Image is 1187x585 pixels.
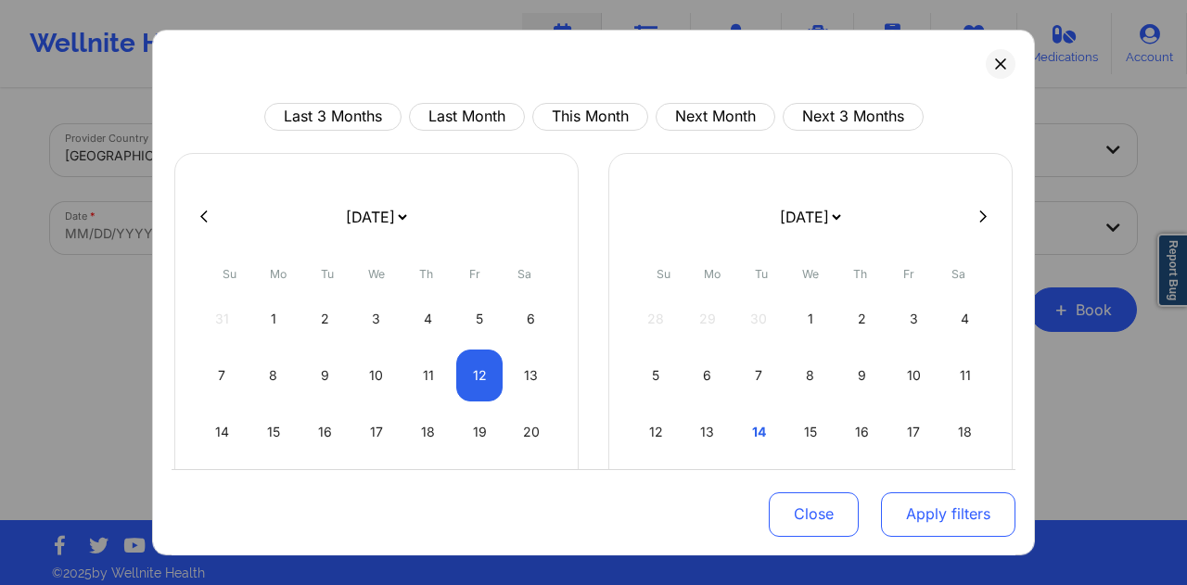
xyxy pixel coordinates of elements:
[941,350,989,401] div: Sat Oct 11 2025
[890,293,938,345] div: Fri Oct 03 2025
[838,406,886,458] div: Thu Oct 16 2025
[787,293,835,345] div: Wed Oct 01 2025
[838,463,886,515] div: Thu Oct 23 2025
[250,293,298,345] div: Mon Sep 01 2025
[632,463,680,515] div: Sun Oct 19 2025
[787,463,835,515] div: Wed Oct 22 2025
[802,267,819,281] abbr: Wednesday
[755,267,768,281] abbr: Tuesday
[456,293,504,345] div: Fri Sep 05 2025
[301,463,349,515] div: Tue Sep 23 2025
[903,267,914,281] abbr: Friday
[684,406,732,458] div: Mon Oct 13 2025
[507,463,555,515] div: Sat Sep 27 2025
[838,293,886,345] div: Thu Oct 02 2025
[656,103,775,131] button: Next Month
[838,350,886,401] div: Thu Oct 09 2025
[684,463,732,515] div: Mon Oct 20 2025
[684,350,732,401] div: Mon Oct 06 2025
[250,350,298,401] div: Mon Sep 08 2025
[321,267,334,281] abbr: Tuesday
[456,350,504,401] div: Fri Sep 12 2025
[198,350,246,401] div: Sun Sep 07 2025
[368,267,385,281] abbr: Wednesday
[941,406,989,458] div: Sat Oct 18 2025
[783,103,924,131] button: Next 3 Months
[787,406,835,458] div: Wed Oct 15 2025
[787,350,835,401] div: Wed Oct 08 2025
[532,103,648,131] button: This Month
[419,267,433,281] abbr: Thursday
[353,463,401,515] div: Wed Sep 24 2025
[881,491,1015,536] button: Apply filters
[404,350,452,401] div: Thu Sep 11 2025
[353,293,401,345] div: Wed Sep 03 2025
[941,293,989,345] div: Sat Oct 04 2025
[632,406,680,458] div: Sun Oct 12 2025
[198,406,246,458] div: Sun Sep 14 2025
[890,406,938,458] div: Fri Oct 17 2025
[301,406,349,458] div: Tue Sep 16 2025
[735,406,783,458] div: Tue Oct 14 2025
[404,406,452,458] div: Thu Sep 18 2025
[507,350,555,401] div: Sat Sep 13 2025
[270,267,287,281] abbr: Monday
[657,267,670,281] abbr: Sunday
[456,463,504,515] div: Fri Sep 26 2025
[223,267,236,281] abbr: Sunday
[769,491,859,536] button: Close
[301,293,349,345] div: Tue Sep 02 2025
[951,267,965,281] abbr: Saturday
[264,103,402,131] button: Last 3 Months
[704,267,721,281] abbr: Monday
[853,267,867,281] abbr: Thursday
[507,406,555,458] div: Sat Sep 20 2025
[409,103,525,131] button: Last Month
[632,350,680,401] div: Sun Oct 05 2025
[469,267,480,281] abbr: Friday
[890,350,938,401] div: Fri Oct 10 2025
[735,350,783,401] div: Tue Oct 07 2025
[404,463,452,515] div: Thu Sep 25 2025
[507,293,555,345] div: Sat Sep 06 2025
[250,406,298,458] div: Mon Sep 15 2025
[890,463,938,515] div: Fri Oct 24 2025
[735,463,783,515] div: Tue Oct 21 2025
[353,406,401,458] div: Wed Sep 17 2025
[517,267,531,281] abbr: Saturday
[301,350,349,401] div: Tue Sep 09 2025
[456,406,504,458] div: Fri Sep 19 2025
[198,463,246,515] div: Sun Sep 21 2025
[941,463,989,515] div: Sat Oct 25 2025
[250,463,298,515] div: Mon Sep 22 2025
[404,293,452,345] div: Thu Sep 04 2025
[353,350,401,401] div: Wed Sep 10 2025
